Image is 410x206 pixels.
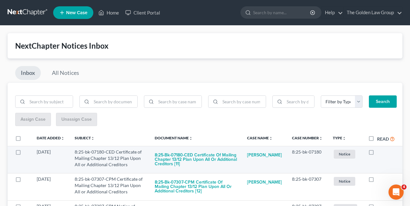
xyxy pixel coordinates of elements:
a: Date Addedunfold_more [37,136,65,140]
span: Notice [334,150,355,158]
a: Help [322,7,343,18]
input: Search by document name [91,96,137,108]
span: Notice [334,177,355,185]
a: Case Numberunfold_more [292,136,323,140]
i: unfold_more [342,136,346,140]
span: New Case [66,10,87,15]
td: 8:25-bk-07307 [287,173,328,200]
a: Inbox [15,66,41,80]
iframe: Intercom live chat [388,185,404,200]
a: Notice [333,176,358,186]
i: unfold_more [61,136,65,140]
a: The Golden Law Group [344,7,402,18]
a: [PERSON_NAME] [247,149,282,161]
i: unfold_more [319,136,323,140]
a: Notice [333,149,358,159]
a: Client Portal [122,7,163,18]
input: Search by subject [27,96,73,108]
input: Search by case name [156,96,202,108]
button: Search [369,95,397,108]
a: Subjectunfold_more [75,136,95,140]
td: 8:25-bk-07307-CPM Certificate of Mailing Chapter 13/12 Plan Upon All or Additional Creditors [70,173,150,200]
i: unfold_more [269,136,273,140]
a: All Notices [46,66,85,80]
a: Home [95,7,122,18]
td: 8:25-bk-07180 [287,146,328,173]
i: unfold_more [189,136,193,140]
button: 8:25-bk-07180-CED Certificate of Mailing Chapter 13/12 Plan Upon All or Additional Creditors [11] [155,149,237,170]
a: Document Nameunfold_more [155,136,193,140]
input: Search by case number [220,96,266,108]
td: [DATE] [32,173,70,200]
span: 4 [401,185,407,190]
input: Search by name... [253,7,311,18]
a: [PERSON_NAME] [247,176,282,189]
button: 8:25-bk-07307-CPM Certificate of Mailing Chapter 13/12 Plan Upon All or Additional Creditors [12] [155,176,237,197]
input: Search by date [284,96,314,108]
td: 8:25-bk-07180-CED Certificate of Mailing Chapter 13/12 Plan Upon All or Additional Creditors [70,146,150,173]
a: Case Nameunfold_more [247,136,273,140]
a: Typeunfold_more [333,136,346,140]
div: NextChapter Notices Inbox [15,41,395,51]
td: [DATE] [32,146,70,173]
i: unfold_more [91,136,95,140]
label: Read [377,136,389,142]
